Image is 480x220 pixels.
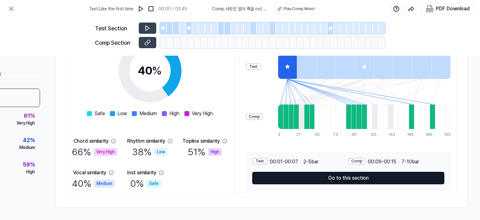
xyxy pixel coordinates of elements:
span: Safe [94,110,105,117]
button: Go to this section [252,172,444,184]
div: 61 % [24,111,35,120]
div: Test [246,64,261,70]
img: stop [148,6,154,12]
div: Comp [348,158,365,164]
span: Comp . 사랑은 얼어 죽을 not gonna love [212,6,267,12]
span: 7 - 10 bar [402,158,419,166]
div: 143 [389,132,394,137]
div: 0 % [130,177,161,191]
img: share [408,6,414,12]
div: 40 [138,62,162,79]
div: Vocal similarity [73,169,106,177]
div: Rhythm similarity [127,137,165,145]
div: Medium [19,144,35,151]
div: 96 [352,132,357,137]
div: Comp Section [95,38,135,47]
div: Inst similarity [127,169,156,177]
div: 66 % [72,145,117,159]
div: Low [154,148,167,156]
div: 3 [278,132,283,137]
span: Test . Like the first time [89,6,133,12]
div: 50 [315,132,320,137]
span: 00:09 - 00:15 [368,158,396,166]
img: PDF Download [426,5,433,13]
div: Safe [147,180,161,187]
div: 166 [407,132,412,137]
img: help [393,6,399,12]
div: Chord similarity [73,137,108,145]
span: Medium [139,110,157,117]
button: Play Comp Music [275,4,319,14]
div: Very High [94,148,117,156]
div: 73 [333,132,338,137]
span: Low [117,110,127,117]
div: 40 % [72,177,115,191]
span: Very High [192,110,213,117]
span: High [169,110,179,117]
div: Test Section [95,24,135,33]
div: 189 [426,132,431,137]
div: Test [252,158,267,164]
div: High [208,148,222,156]
div: 195 [444,132,451,137]
span: % [152,64,162,77]
div: 42 % [23,136,35,144]
div: 38 % [132,145,167,159]
div: 59 % [23,160,35,169]
div: Play Comp Music [284,6,315,12]
div: Very High [17,120,35,126]
div: High [26,169,35,175]
div: 120 [370,132,376,137]
div: 27 [296,132,302,137]
div: PDF Download [436,5,470,13]
img: play [138,6,144,12]
span: 00:01 - 00:07 [270,158,298,166]
span: 2 - 5 bar [303,158,318,166]
div: Medium [94,180,115,187]
div: 51 % [188,145,222,159]
button: PDF Download [425,3,471,14]
div: Comp [246,114,263,120]
div: Topline similarity [182,137,220,145]
div: 00:00 / 03:45 [158,6,187,12]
